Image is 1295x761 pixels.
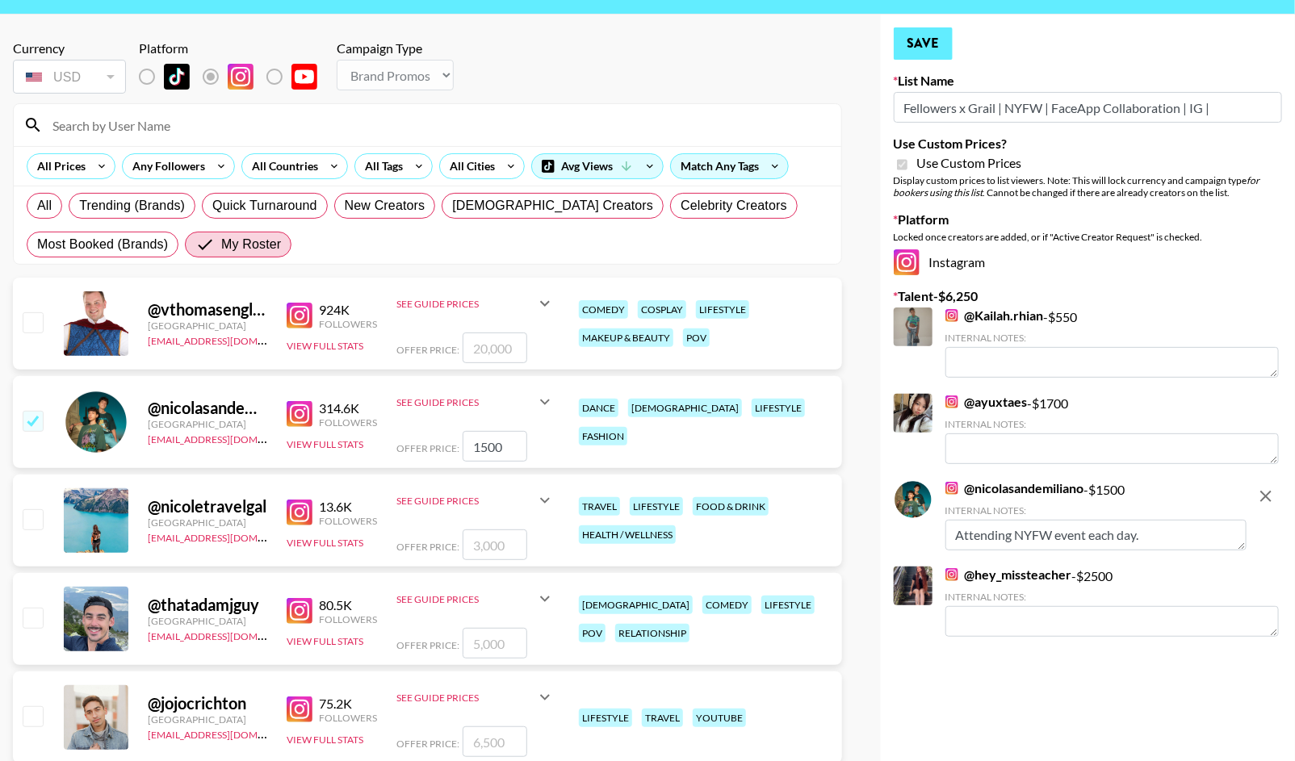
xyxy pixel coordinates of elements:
[579,399,618,417] div: dance
[945,504,1247,516] div: Internal Notes:
[945,480,1084,496] a: @nicolasandemiliano
[242,154,321,178] div: All Countries
[396,541,459,553] span: Offer Price:
[319,597,377,613] div: 80.5K
[148,398,267,418] div: @ nicolasandemiliano
[287,438,363,450] button: View Full Stats
[319,712,377,724] div: Followers
[579,300,628,319] div: comedy
[396,383,555,421] div: See Guide Prices
[319,416,377,429] div: Followers
[693,497,769,516] div: food & drink
[148,299,267,320] div: @ vthomasenglish
[16,63,123,91] div: USD
[579,596,693,614] div: [DEMOGRAPHIC_DATA]
[579,525,676,544] div: health / wellness
[79,196,185,215] span: Trending (Brands)
[945,568,958,581] img: Instagram
[287,734,363,746] button: View Full Stats
[945,591,1279,603] div: Internal Notes:
[396,298,535,310] div: See Guide Prices
[396,678,555,717] div: See Guide Prices
[319,499,377,515] div: 13.6K
[221,235,281,254] span: My Roster
[463,628,527,659] input: 5,000
[945,332,1279,344] div: Internal Notes:
[148,430,310,445] a: [EMAIL_ADDRESS][DOMAIN_NAME]
[917,155,1022,171] span: Use Custom Prices
[37,235,168,254] span: Most Booked (Brands)
[139,40,330,56] div: Platform
[681,196,787,215] span: Celebrity Creators
[894,288,1282,304] label: Talent - $ 6,250
[579,328,673,347] div: makeup & beauty
[287,598,312,624] img: Instagram
[894,249,920,275] img: Instagram
[148,713,267,725] div: [GEOGRAPHIC_DATA]
[396,579,555,618] div: See Guide Prices
[463,529,527,560] input: 3,000
[1250,480,1282,512] button: remove
[452,196,653,215] span: [DEMOGRAPHIC_DATA] Creators
[945,307,1044,324] a: @Kailah.rhian
[945,307,1279,378] div: - $ 550
[287,401,312,427] img: Instagram
[671,154,788,178] div: Match Any Tags
[894,249,1282,275] div: Instagram
[287,340,363,352] button: View Full Stats
[287,696,312,722] img: Instagram
[894,136,1282,152] label: Use Custom Prices?
[396,396,535,408] div: See Guide Prices
[579,624,606,642] div: pov
[702,596,752,614] div: comedy
[43,112,832,138] input: Search by User Name
[683,328,710,347] div: pov
[579,427,627,445] div: fashion
[148,418,267,430] div: [GEOGRAPHIC_DATA]
[630,497,683,516] div: lifestyle
[894,73,1282,89] label: List Name
[945,482,958,495] img: Instagram
[37,196,52,215] span: All
[291,64,317,90] img: YouTube
[27,154,89,178] div: All Prices
[894,174,1260,199] em: for bookers using this list
[894,174,1282,199] div: Display custom prices to list viewers. Note: This will lock currency and campaign type . Cannot b...
[440,154,498,178] div: All Cities
[148,496,267,516] div: @ nicoletravelgal
[148,516,267,529] div: [GEOGRAPHIC_DATA]
[396,738,459,750] span: Offer Price:
[396,442,459,454] span: Offer Price:
[228,64,254,90] img: Instagram
[615,624,689,642] div: relationship
[148,332,310,347] a: [EMAIL_ADDRESS][DOMAIN_NAME]
[894,231,1282,243] div: Locked once creators are added, or if "Active Creator Request" is checked.
[696,300,749,319] div: lifestyle
[287,303,312,328] img: Instagram
[212,196,317,215] span: Quick Turnaround
[463,431,527,462] input: 6,500
[945,520,1247,550] textarea: Attending NYFW event each day.
[628,399,742,417] div: [DEMOGRAPHIC_DATA]
[532,154,663,178] div: Avg Views
[396,481,555,520] div: See Guide Prices
[287,537,363,549] button: View Full Stats
[164,64,190,90] img: TikTok
[396,495,535,507] div: See Guide Prices
[396,284,555,323] div: See Guide Prices
[139,60,330,94] div: List locked to Instagram.
[894,27,953,60] button: Save
[319,318,377,330] div: Followers
[123,154,208,178] div: Any Followers
[945,480,1247,550] div: - $ 1500
[463,726,527,757] input: 6,500
[945,567,1072,583] a: @hey_missteacher
[945,418,1279,430] div: Internal Notes:
[148,627,310,642] a: [EMAIL_ADDRESS][DOMAIN_NAME]
[287,500,312,525] img: Instagram
[319,302,377,318] div: 924K
[693,709,746,727] div: youtube
[945,394,1279,464] div: - $ 1700
[13,40,126,56] div: Currency
[319,696,377,712] div: 75.2K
